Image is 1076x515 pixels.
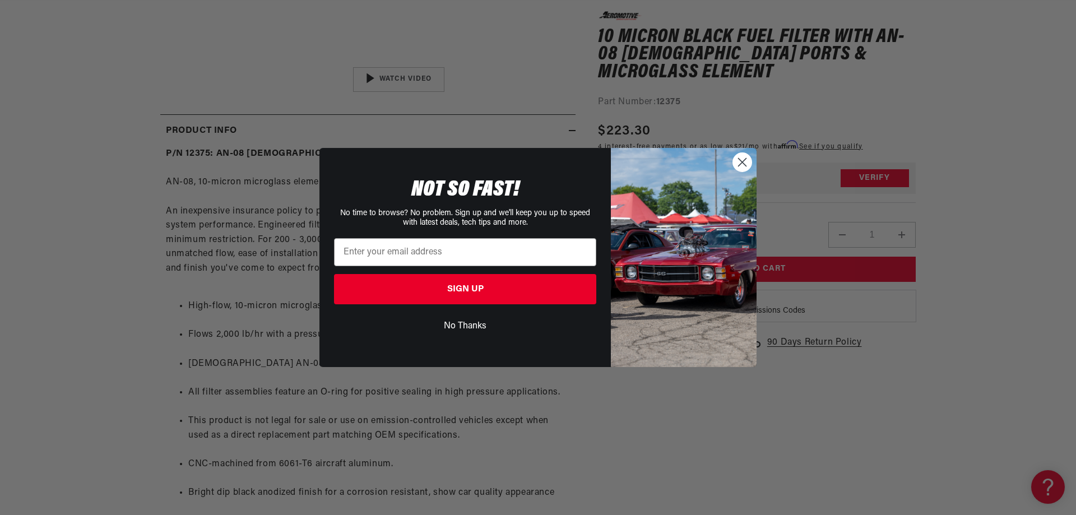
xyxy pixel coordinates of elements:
[334,238,596,266] input: Enter your email address
[334,274,596,304] button: SIGN UP
[732,152,752,172] button: Close dialog
[340,209,590,227] span: No time to browse? No problem. Sign up and we'll keep you up to speed with latest deals, tech tip...
[611,148,757,366] img: 85cdd541-2605-488b-b08c-a5ee7b438a35.jpeg
[334,316,596,337] button: No Thanks
[411,179,520,201] span: NOT SO FAST!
